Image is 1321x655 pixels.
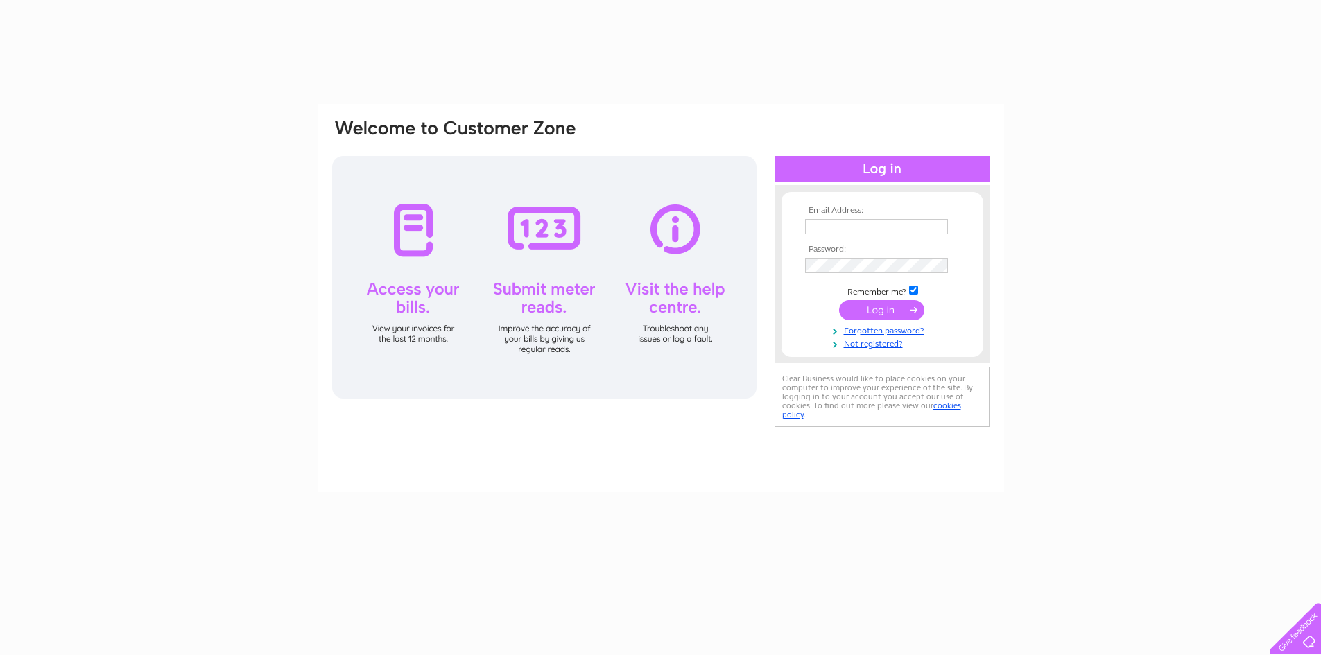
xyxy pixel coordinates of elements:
[805,336,962,349] a: Not registered?
[839,300,924,320] input: Submit
[802,206,962,216] th: Email Address:
[802,245,962,254] th: Password:
[782,401,961,419] a: cookies policy
[802,283,962,297] td: Remember me?
[775,367,990,427] div: Clear Business would like to place cookies on your computer to improve your experience of the sit...
[805,323,962,336] a: Forgotten password?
